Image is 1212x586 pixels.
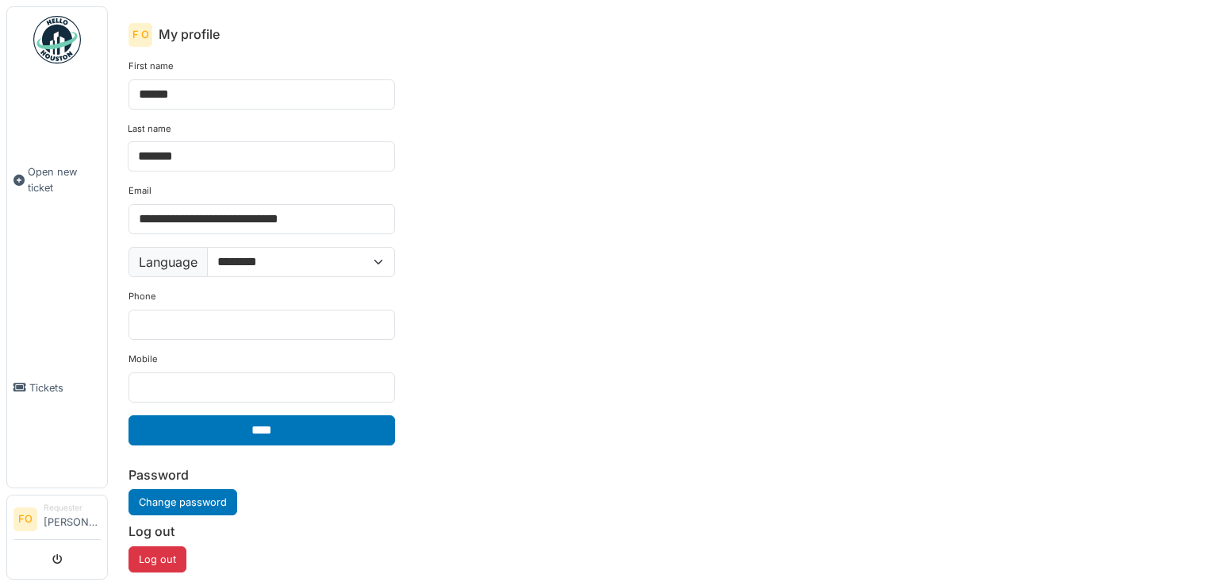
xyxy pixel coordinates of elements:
h6: My profile [159,27,220,42]
button: Log out [128,546,186,573]
div: F O [128,23,152,47]
label: Phone [128,290,156,303]
span: Open new ticket [28,164,101,195]
a: FO Requester[PERSON_NAME] [13,502,101,540]
li: [PERSON_NAME] [44,502,101,536]
label: First name [128,60,174,73]
li: FO [13,507,37,531]
label: Email [128,184,151,198]
a: Tickets [7,287,107,488]
h6: Log out [128,524,395,539]
img: Badge_color-CXgf-gQk.svg [33,16,81,64]
label: Last name [128,122,171,136]
a: Open new ticket [7,72,107,287]
div: Requester [44,502,101,514]
span: Tickets [29,380,101,395]
a: Change password [128,489,237,515]
label: Language [128,247,208,277]
h6: Password [128,468,395,483]
label: Mobile [128,353,158,366]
